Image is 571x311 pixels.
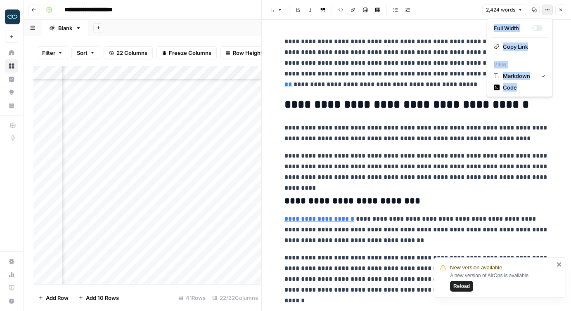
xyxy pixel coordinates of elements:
[42,20,88,36] a: Blank
[5,59,18,73] a: Browse
[156,46,217,59] button: Freeze Columns
[73,291,124,304] button: Add 10 Rows
[46,294,69,302] span: Add Row
[450,281,473,292] button: Reload
[557,261,562,268] button: close
[5,281,18,295] a: Learning Hub
[503,83,543,92] span: Code
[503,42,543,51] span: Copy Link
[209,291,261,304] div: 22/22 Columns
[42,49,55,57] span: Filter
[116,49,147,57] span: 22 Columns
[5,9,20,24] img: Zola Inc Logo
[5,268,18,281] a: Usage
[169,49,211,57] span: Freeze Columns
[104,46,153,59] button: 22 Columns
[5,73,18,86] a: Insights
[175,291,209,304] div: 41 Rows
[5,86,18,99] a: Opportunities
[450,272,554,292] div: A new version of AirOps is available.
[450,264,502,272] span: New version available
[71,46,100,59] button: Sort
[453,283,470,290] span: Reload
[220,46,268,59] button: Row Height
[77,49,88,57] span: Sort
[37,46,68,59] button: Filter
[5,7,18,27] button: Workspace: Zola Inc
[5,46,18,59] a: Home
[494,24,532,32] div: Full Width
[233,49,263,57] span: Row Height
[33,291,73,304] button: Add Row
[5,99,18,112] a: Your Data
[58,24,72,32] div: Blank
[5,255,18,268] a: Settings
[503,72,535,80] span: Markdown
[86,294,119,302] span: Add 10 Rows
[490,59,549,70] p: View
[486,6,515,14] span: 2,424 words
[5,295,18,308] button: Help + Support
[482,5,526,15] button: 2,424 words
